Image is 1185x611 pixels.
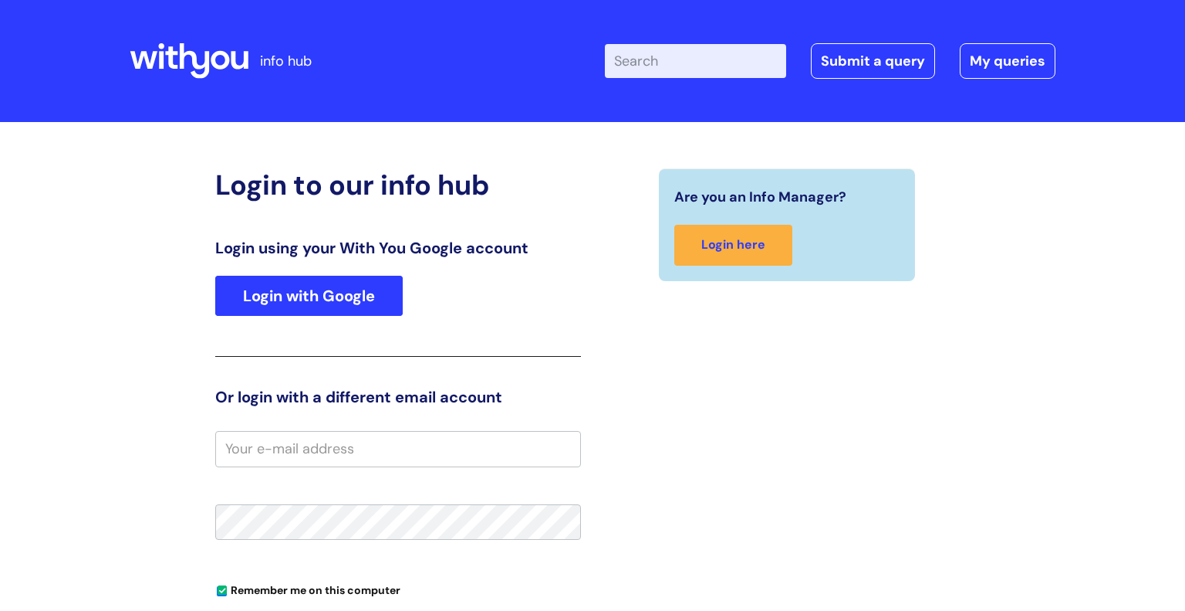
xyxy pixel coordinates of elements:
input: Search [605,44,786,78]
span: Are you an Info Manager? [674,185,846,209]
input: Remember me on this computer [217,586,227,596]
a: Submit a query [811,43,935,79]
h3: Or login with a different email account [215,388,581,406]
h2: Login to our info hub [215,168,581,202]
div: You can uncheck this option if you're logging in from a shared device [215,577,581,602]
label: Remember me on this computer [215,580,400,597]
a: Login with Google [215,276,403,316]
h3: Login using your With You Google account [215,239,581,257]
input: Your e-mail address [215,431,581,467]
p: info hub [260,49,312,73]
a: Login here [674,225,792,266]
a: My queries [960,43,1055,79]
